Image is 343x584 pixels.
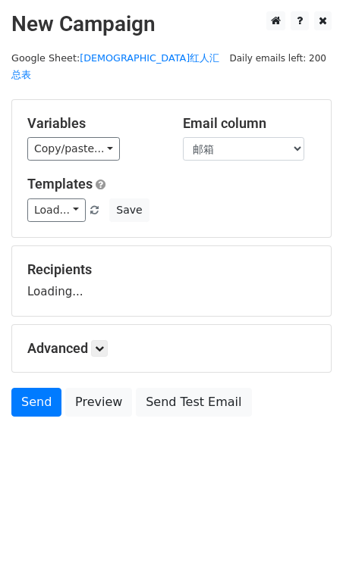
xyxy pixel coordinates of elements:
[65,388,132,417] a: Preview
[224,50,332,67] span: Daily emails left: 200
[11,11,332,37] h2: New Campaign
[11,52,219,81] a: [DEMOGRAPHIC_DATA]红人汇总表
[224,52,332,64] a: Daily emails left: 200
[27,137,120,161] a: Copy/paste...
[27,176,93,192] a: Templates
[27,115,160,132] h5: Variables
[27,198,86,222] a: Load...
[27,261,316,301] div: Loading...
[27,261,316,278] h5: Recipients
[136,388,251,417] a: Send Test Email
[183,115,316,132] h5: Email column
[11,388,61,417] a: Send
[109,198,149,222] button: Save
[11,52,219,81] small: Google Sheet:
[27,340,316,357] h5: Advanced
